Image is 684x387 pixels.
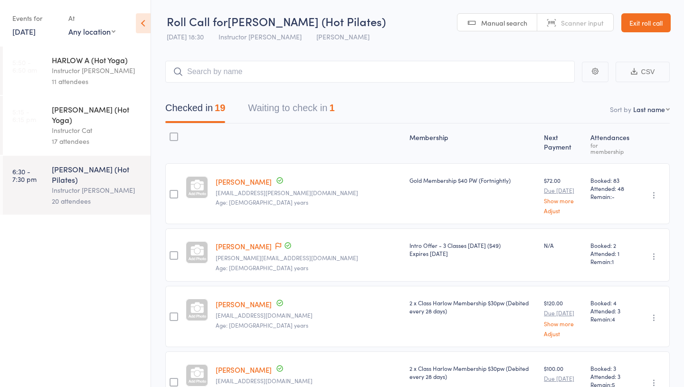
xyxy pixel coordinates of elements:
a: [DATE] [12,26,36,37]
time: 5:50 - 6:50 am [12,58,37,74]
span: 4 [612,315,615,323]
div: Atten­dances [587,128,635,159]
a: 5:50 -6:50 amHARLOW A (Hot Yoga)Instructor [PERSON_NAME]11 attendees [3,47,151,95]
span: Remain: [590,192,631,200]
button: Waiting to check in1 [248,98,334,123]
span: Age: [DEMOGRAPHIC_DATA] years [216,198,308,206]
button: CSV [616,62,670,82]
span: Attended: 3 [590,372,631,380]
div: At [68,10,115,26]
a: [PERSON_NAME] [216,241,272,251]
div: Instructor [PERSON_NAME] [52,65,142,76]
span: 1 [612,257,614,265]
div: 19 [215,103,225,113]
span: Remain: [590,257,631,265]
label: Sort by [610,104,631,114]
small: bkaty2023@gmail.com [216,312,402,319]
span: Instructor [PERSON_NAME] [218,32,302,41]
div: $120.00 [544,299,583,336]
div: [PERSON_NAME] (Hot Pilates) [52,164,142,185]
a: Adjust [544,330,583,337]
a: Show more [544,198,583,204]
div: 2 x Class Harlow Membership $30pw (Debited every 28 days) [409,299,536,315]
div: Expires [DATE] [409,249,536,257]
input: Search by name [165,61,575,83]
small: Due [DATE] [544,187,583,194]
div: $72.00 [544,176,583,214]
span: [PERSON_NAME] [316,32,370,41]
time: 6:30 - 7:30 pm [12,168,37,183]
span: Attended: 3 [590,307,631,315]
span: Age: [DEMOGRAPHIC_DATA] years [216,264,308,272]
div: N/A [544,241,583,249]
div: Last name [633,104,665,114]
div: Any location [68,26,115,37]
small: nickbutler@doctors.org.uk [216,378,402,384]
div: Events for [12,10,59,26]
div: 17 attendees [52,136,142,147]
div: Next Payment [540,128,587,159]
small: Due [DATE] [544,310,583,316]
a: [PERSON_NAME] [216,177,272,187]
div: for membership [590,142,631,154]
a: Adjust [544,208,583,214]
time: 5:15 - 6:15 pm [12,108,36,123]
div: 20 attendees [52,196,142,207]
span: Attended: 48 [590,184,631,192]
small: amiaud.eli@gmail.com [216,189,402,196]
div: 2 x Class Harlow Membership $30pw (Debited every 28 days) [409,364,536,380]
div: 11 attendees [52,76,142,87]
a: Show more [544,321,583,327]
div: Instructor [PERSON_NAME] [52,185,142,196]
span: [DATE] 18:30 [167,32,204,41]
span: Roll Call for [167,13,228,29]
span: [PERSON_NAME] (Hot Pilates) [228,13,386,29]
button: Checked in19 [165,98,225,123]
span: Scanner input [561,18,604,28]
span: Attended: 1 [590,249,631,257]
div: 1 [329,103,334,113]
a: Exit roll call [621,13,671,32]
a: 6:30 -7:30 pm[PERSON_NAME] (Hot Pilates)Instructor [PERSON_NAME]20 attendees [3,156,151,215]
div: Gold Membership $40 PW (Fortnightly) [409,176,536,184]
small: elsa.ame@gmail.com [216,255,402,261]
div: Instructor Cat [52,125,142,136]
div: [PERSON_NAME] (Hot Yoga) [52,104,142,125]
a: [PERSON_NAME] [216,299,272,309]
span: Booked: 3 [590,364,631,372]
div: HARLOW A (Hot Yoga) [52,55,142,65]
span: - [612,192,615,200]
span: Remain: [590,315,631,323]
div: Intro Offer - 3 Classes [DATE] ($49) [409,241,536,257]
div: Membership [406,128,540,159]
span: Booked: 4 [590,299,631,307]
span: Booked: 2 [590,241,631,249]
span: Age: [DEMOGRAPHIC_DATA] years [216,321,308,329]
a: 5:15 -6:15 pm[PERSON_NAME] (Hot Yoga)Instructor Cat17 attendees [3,96,151,155]
span: Booked: 83 [590,176,631,184]
small: Due [DATE] [544,375,583,382]
span: Manual search [481,18,527,28]
a: [PERSON_NAME] [216,365,272,375]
